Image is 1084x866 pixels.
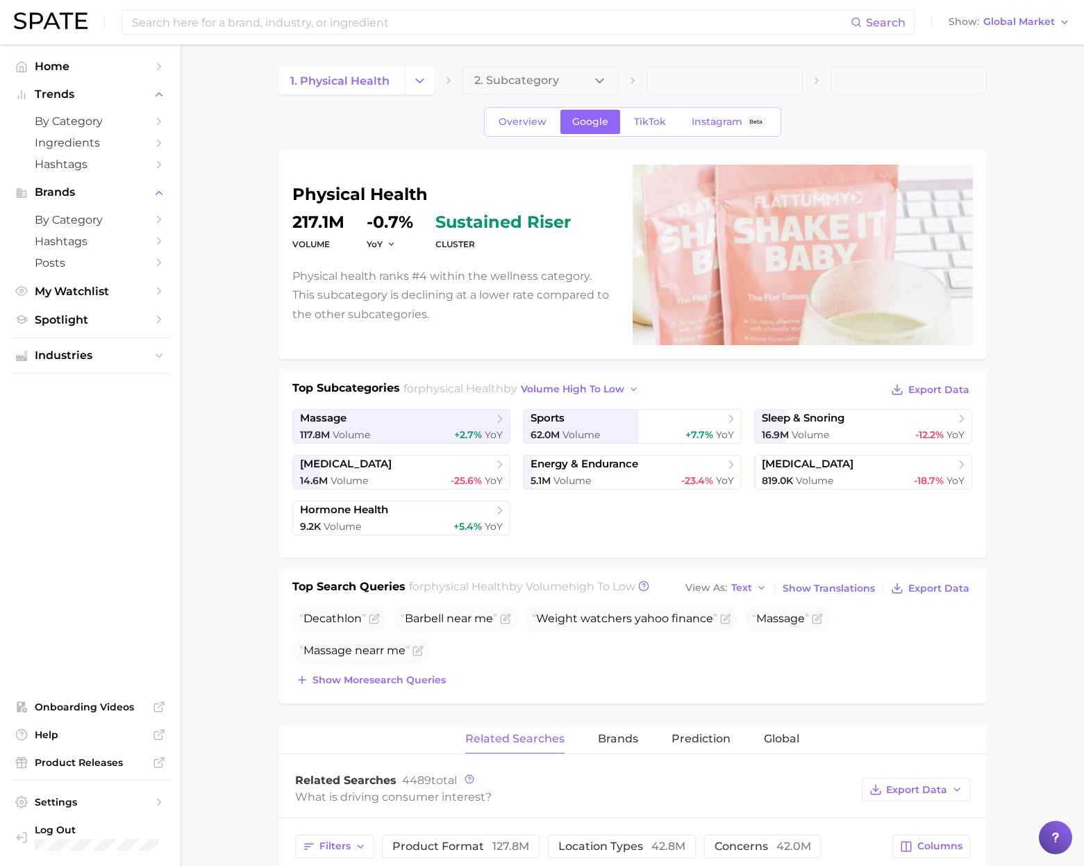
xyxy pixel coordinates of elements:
[532,612,717,625] span: Weight watchers yahoo finance
[917,840,962,852] span: Columns
[531,412,565,425] span: sports
[369,613,380,624] button: Flag as miscategorized or irrelevant
[598,733,638,745] span: Brands
[299,644,410,657] span: Massage nearr me
[418,382,503,395] span: physical health
[862,778,970,801] button: Export Data
[402,774,431,787] span: 4489
[131,10,851,34] input: Search here for a brand, industry, or ingredient
[886,784,947,796] span: Export Data
[292,409,511,444] a: massage117.8m Volume+2.7% YoY
[762,412,844,425] span: sleep & snoring
[300,458,392,471] span: [MEDICAL_DATA]
[35,313,146,326] span: Spotlight
[11,209,169,231] a: by Category
[866,16,906,29] span: Search
[11,231,169,252] a: Hashtags
[720,613,731,624] button: Flag as miscategorized or irrelevant
[796,474,833,487] span: Volume
[35,824,158,836] span: Log Out
[531,428,560,441] span: 62.0m
[685,428,713,441] span: +7.7%
[300,412,347,425] span: massage
[454,428,482,441] span: +2.7%
[35,115,146,128] span: by Category
[754,409,973,444] a: sleep & snoring16.9m Volume-12.2% YoY
[35,285,146,298] span: My Watchlist
[685,584,727,592] span: View As
[947,428,965,441] span: YoY
[553,474,591,487] span: Volume
[292,670,449,690] button: Show moresearch queries
[453,520,482,533] span: +5.4%
[521,383,624,395] span: volume high to low
[892,835,969,858] button: Columns
[531,474,551,487] span: 5.1m
[523,455,742,490] a: energy & endurance5.1m Volume-23.4% YoY
[949,18,979,26] span: Show
[485,520,503,533] span: YoY
[11,252,169,274] a: Posts
[35,701,146,713] span: Onboarding Videos
[572,116,608,128] span: Google
[35,349,146,362] span: Industries
[290,74,390,88] span: 1. physical health
[11,281,169,302] a: My Watchlist
[762,458,853,471] span: [MEDICAL_DATA]
[462,67,619,94] button: 2. Subcategory
[634,116,666,128] span: TikTok
[11,819,169,855] a: Log out. Currently logged in with e-mail yumi.toki@spate.nyc.
[299,612,366,625] span: Decathlon
[692,116,742,128] span: Instagram
[731,584,752,592] span: Text
[947,474,965,487] span: YoY
[914,474,944,487] span: -18.7%
[779,579,878,598] button: Show Translations
[792,428,829,441] span: Volume
[35,235,146,248] span: Hashtags
[558,840,685,853] span: location types
[812,613,823,624] button: Flag as miscategorized or irrelevant
[331,474,368,487] span: Volume
[485,428,503,441] span: YoY
[319,840,351,852] span: Filters
[402,774,457,787] span: total
[300,503,388,517] span: hormone health
[983,18,1055,26] span: Global Market
[451,474,482,487] span: -25.6%
[35,756,146,769] span: Product Releases
[776,840,811,853] span: 42.0m
[11,697,169,717] a: Onboarding Videos
[485,474,503,487] span: YoY
[324,520,361,533] span: Volume
[367,214,413,231] dd: -0.7%
[680,110,778,134] a: InstagramBeta
[412,645,424,656] button: Flag as miscategorized or irrelevant
[35,186,146,199] span: Brands
[783,583,875,594] span: Show Translations
[292,214,344,231] dd: 217.1m
[292,501,511,535] a: hormone health9.2k Volume+5.4% YoY
[500,613,511,624] button: Flag as miscategorized or irrelevant
[622,110,678,134] a: TikTok
[333,428,370,441] span: Volume
[762,474,793,487] span: 819.0k
[681,474,713,487] span: -23.4%
[764,733,799,745] span: Global
[11,752,169,773] a: Product Releases
[11,110,169,132] a: by Category
[11,792,169,813] a: Settings
[908,384,969,396] span: Export Data
[292,186,616,203] h1: physical health
[716,428,734,441] span: YoY
[11,56,169,77] a: Home
[35,256,146,269] span: Posts
[11,724,169,745] a: Help
[367,238,397,250] button: YoY
[292,267,616,324] p: Physical health ranks #4 within the wellness category. This subcategory is declining at a lower r...
[435,214,571,231] span: sustained riser
[715,840,811,853] span: concerns
[35,796,146,808] span: Settings
[35,60,146,73] span: Home
[35,213,146,226] span: by Category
